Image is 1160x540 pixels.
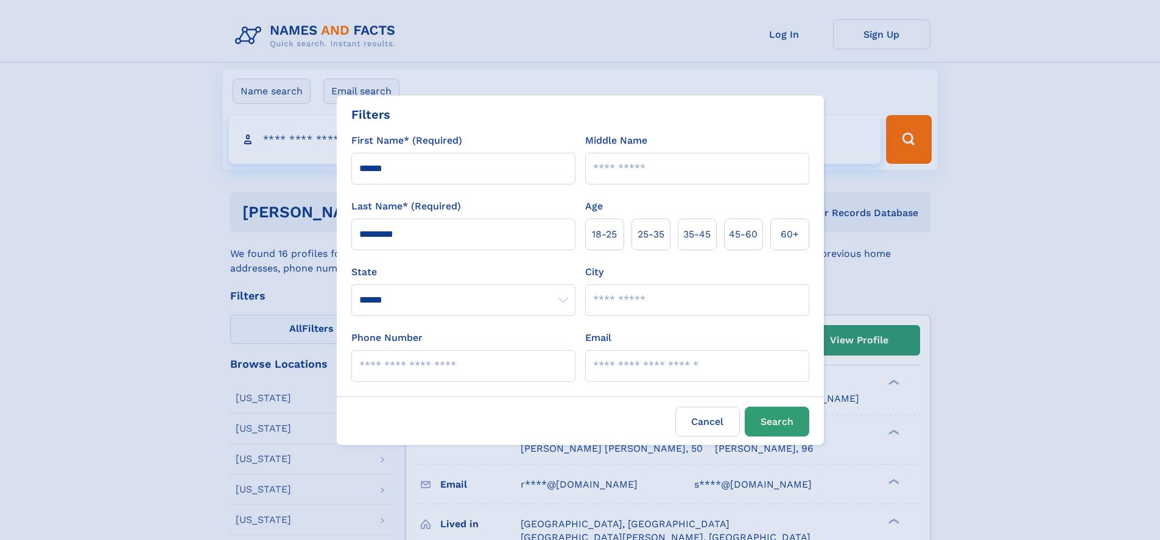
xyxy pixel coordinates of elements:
label: Middle Name [585,133,647,148]
span: 45‑60 [729,227,758,242]
span: 18‑25 [592,227,617,242]
label: Age [585,199,603,214]
label: State [351,265,575,279]
label: Phone Number [351,331,423,345]
span: 60+ [781,227,799,242]
button: Search [745,407,809,437]
label: Email [585,331,611,345]
span: 35‑45 [683,227,711,242]
label: Cancel [675,407,740,437]
div: Filters [351,105,390,124]
label: Last Name* (Required) [351,199,461,214]
label: First Name* (Required) [351,133,462,148]
label: City [585,265,603,279]
span: 25‑35 [638,227,664,242]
